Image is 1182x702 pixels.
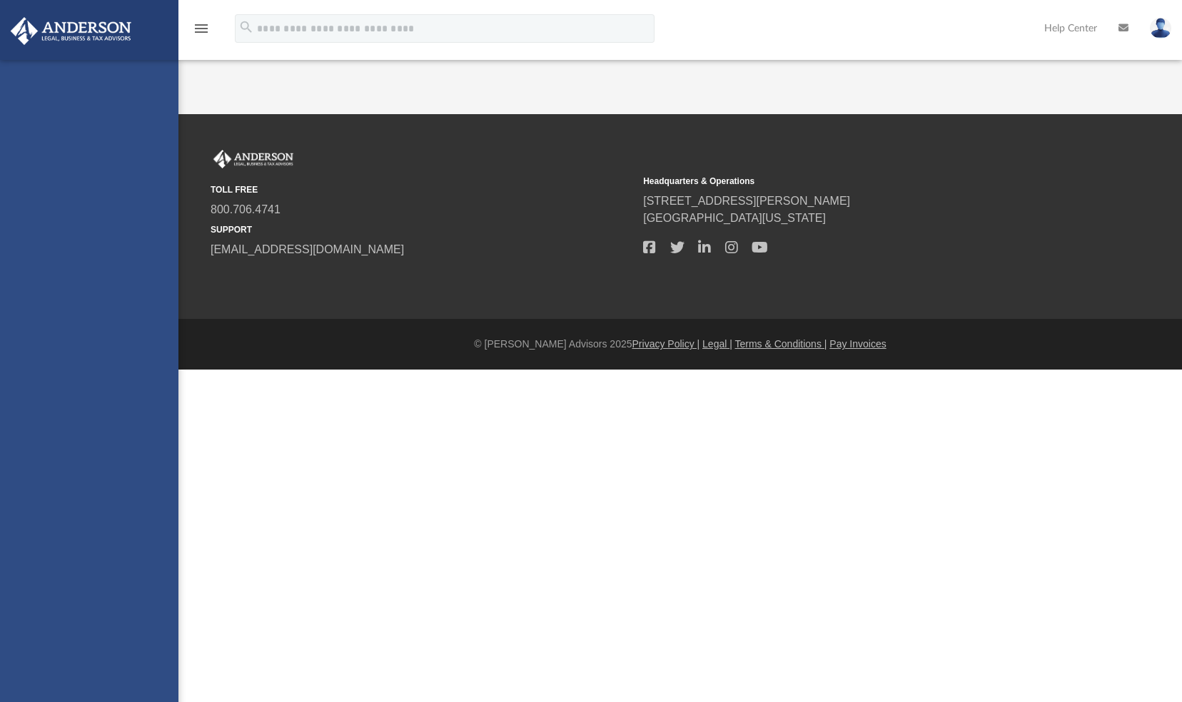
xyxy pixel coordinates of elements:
[1150,18,1171,39] img: User Pic
[702,338,732,350] a: Legal |
[643,212,826,224] a: [GEOGRAPHIC_DATA][US_STATE]
[632,338,700,350] a: Privacy Policy |
[193,20,210,37] i: menu
[829,338,886,350] a: Pay Invoices
[735,338,827,350] a: Terms & Conditions |
[643,195,850,207] a: [STREET_ADDRESS][PERSON_NAME]
[193,27,210,37] a: menu
[211,183,633,196] small: TOLL FREE
[211,203,281,215] a: 800.706.4741
[211,223,633,236] small: SUPPORT
[643,175,1066,188] small: Headquarters & Operations
[211,150,296,168] img: Anderson Advisors Platinum Portal
[178,337,1182,352] div: © [PERSON_NAME] Advisors 2025
[6,17,136,45] img: Anderson Advisors Platinum Portal
[211,243,404,255] a: [EMAIL_ADDRESS][DOMAIN_NAME]
[238,19,254,35] i: search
